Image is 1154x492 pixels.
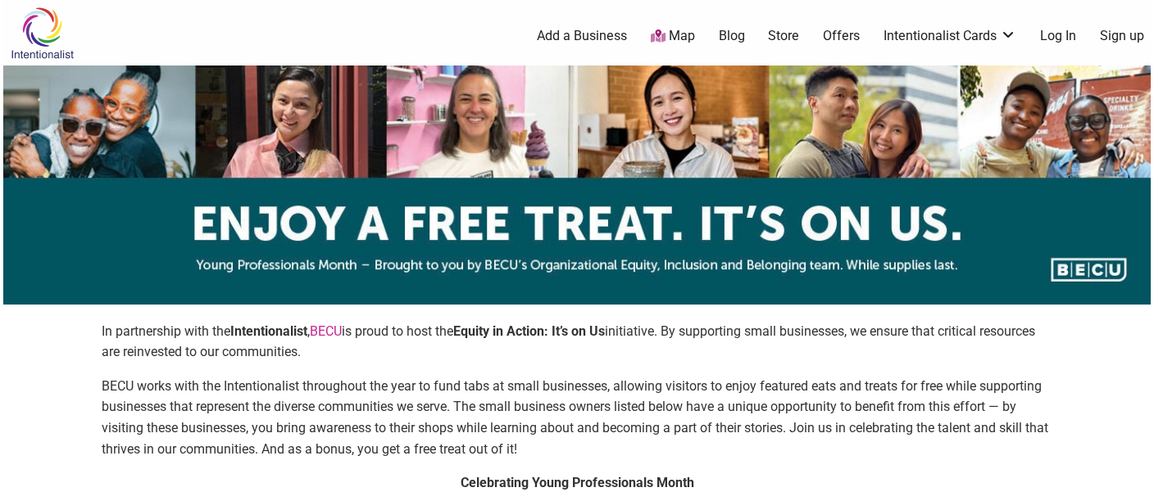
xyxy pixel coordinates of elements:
[102,376,1052,459] p: BECU works with the Intentionalist throughout the year to fund tabs at small businesses, allowing...
[719,27,745,45] a: Blog
[310,323,342,339] a: BECU
[453,323,605,339] strong: Equity in Action: It’s on Us
[884,27,1016,45] a: Intentionalist Cards
[1100,27,1144,45] a: Sign up
[230,323,307,339] strong: Intentionalist
[1040,27,1076,45] a: Log In
[3,65,1151,305] img: sponsor logo
[3,7,81,60] img: Intentionalist
[102,321,1052,363] p: In partnership with the , is proud to host the initiative. By supporting small businesses, we ens...
[768,27,799,45] a: Store
[461,475,694,490] strong: Celebrating Young Professionals Month
[823,27,860,45] a: Offers
[537,27,627,45] a: Add a Business
[651,27,695,46] a: Map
